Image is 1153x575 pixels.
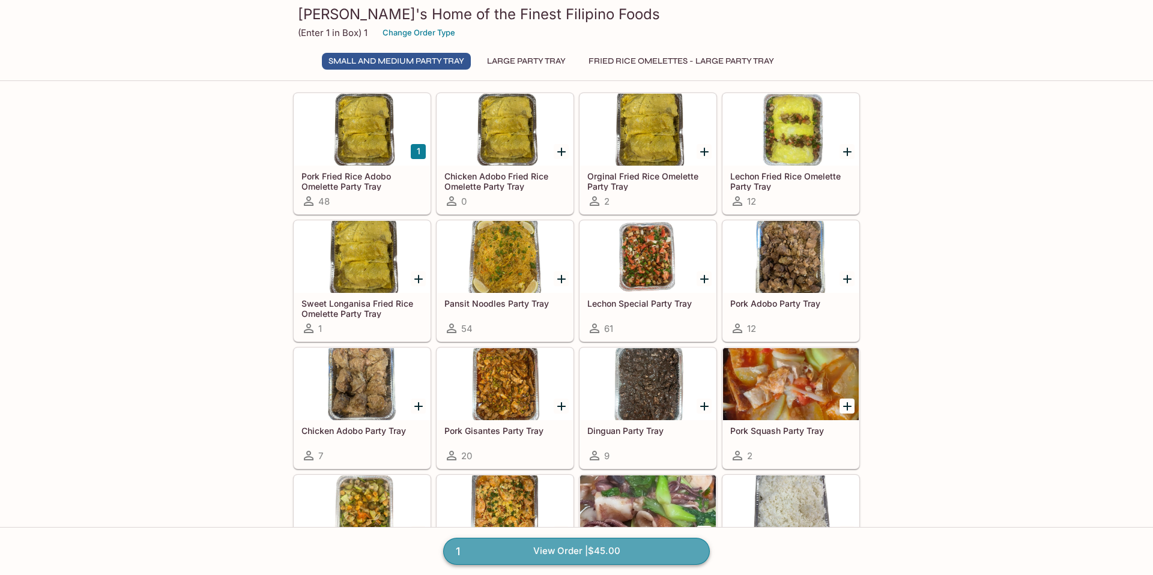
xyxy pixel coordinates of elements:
[747,323,756,334] span: 12
[587,298,709,309] h5: Lechon Special Party Tray
[294,475,430,547] div: Sari - Sari Party Tray
[722,220,859,342] a: Pork Adobo Party Tray12
[697,144,712,159] button: Add Orginal Fried Rice Omelette Party Tray
[437,348,573,420] div: Pork Gisantes Party Tray
[294,348,430,420] div: Chicken Adobo Party Tray
[722,348,859,469] a: Pork Squash Party Tray2
[840,271,855,286] button: Add Pork Adobo Party Tray
[747,196,756,207] span: 12
[298,5,855,23] h3: [PERSON_NAME]'s Home of the Finest Filipino Foods
[461,196,467,207] span: 0
[318,323,322,334] span: 1
[697,526,712,541] button: Add Squid Guisado Party Tray
[322,53,471,70] button: Small and Medium Party Tray
[580,94,716,166] div: Orginal Fried Rice Omelette Party Tray
[580,221,716,293] div: Lechon Special Party Tray
[411,526,426,541] button: Add Sari - Sari Party Tray
[747,450,752,462] span: 2
[580,348,716,469] a: Dinguan Party Tray9
[582,53,781,70] button: Fried Rice Omelettes - Large Party Tray
[411,399,426,414] button: Add Chicken Adobo Party Tray
[294,221,430,293] div: Sweet Longanisa Fried Rice Omelette Party Tray
[580,220,716,342] a: Lechon Special Party Tray61
[580,93,716,214] a: Orginal Fried Rice Omelette Party Tray2
[437,220,573,342] a: Pansit Noodles Party Tray54
[722,93,859,214] a: Lechon Fried Rice Omelette Party Tray12
[449,543,467,560] span: 1
[461,323,473,334] span: 54
[480,53,572,70] button: Large Party Tray
[301,298,423,318] h5: Sweet Longanisa Fried Rice Omelette Party Tray
[840,144,855,159] button: Add Lechon Fried Rice Omelette Party Tray
[730,171,852,191] h5: Lechon Fried Rice Omelette Party Tray
[437,93,573,214] a: Chicken Adobo Fried Rice Omelette Party Tray0
[444,298,566,309] h5: Pansit Noodles Party Tray
[723,94,859,166] div: Lechon Fried Rice Omelette Party Tray
[411,144,426,159] button: Add Pork Fried Rice Adobo Omelette Party Tray
[301,171,423,191] h5: Pork Fried Rice Adobo Omelette Party Tray
[697,271,712,286] button: Add Lechon Special Party Tray
[604,450,610,462] span: 9
[461,450,472,462] span: 20
[437,94,573,166] div: Chicken Adobo Fried Rice Omelette Party Tray
[587,426,709,436] h5: Dinguan Party Tray
[318,450,323,462] span: 7
[723,221,859,293] div: Pork Adobo Party Tray
[437,475,573,547] div: Shrimp Sarciado Party Tray
[840,526,855,541] button: Add White Rice Party Tray
[294,348,431,469] a: Chicken Adobo Party Tray7
[604,196,610,207] span: 2
[437,221,573,293] div: Pansit Noodles Party Tray
[723,475,859,547] div: White Rice Party Tray
[580,348,716,420] div: Dinguan Party Tray
[294,93,431,214] a: Pork Fried Rice Adobo Omelette Party Tray48
[554,144,569,159] button: Add Chicken Adobo Fried Rice Omelette Party Tray
[587,171,709,191] h5: Orginal Fried Rice Omelette Party Tray
[377,23,461,42] button: Change Order Type
[580,475,716,547] div: Squid Guisado Party Tray
[554,271,569,286] button: Add Pansit Noodles Party Tray
[840,399,855,414] button: Add Pork Squash Party Tray
[604,323,613,334] span: 61
[444,426,566,436] h5: Pork Gisantes Party Tray
[723,348,859,420] div: Pork Squash Party Tray
[730,426,852,436] h5: Pork Squash Party Tray
[554,526,569,541] button: Add Shrimp Sarciado Party Tray
[301,426,423,436] h5: Chicken Adobo Party Tray
[411,271,426,286] button: Add Sweet Longanisa Fried Rice Omelette Party Tray
[298,27,368,38] p: (Enter 1 in Box) 1
[318,196,330,207] span: 48
[294,220,431,342] a: Sweet Longanisa Fried Rice Omelette Party Tray1
[437,348,573,469] a: Pork Gisantes Party Tray20
[697,399,712,414] button: Add Dinguan Party Tray
[443,538,710,564] a: 1View Order |$45.00
[444,171,566,191] h5: Chicken Adobo Fried Rice Omelette Party Tray
[554,399,569,414] button: Add Pork Gisantes Party Tray
[294,94,430,166] div: Pork Fried Rice Adobo Omelette Party Tray
[730,298,852,309] h5: Pork Adobo Party Tray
